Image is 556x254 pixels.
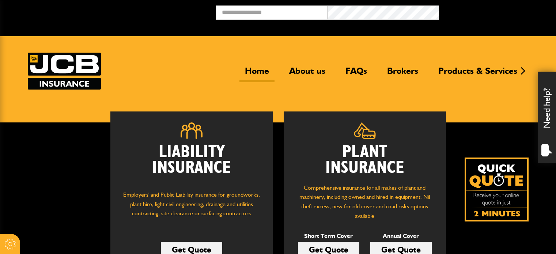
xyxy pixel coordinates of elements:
[298,231,359,241] p: Short Term Cover
[465,158,529,221] img: Quick Quote
[28,53,101,90] img: JCB Insurance Services logo
[28,53,101,90] a: JCB Insurance Services
[382,65,424,82] a: Brokers
[439,5,551,17] button: Broker Login
[538,72,556,163] div: Need help?
[370,231,432,241] p: Annual Cover
[295,144,435,176] h2: Plant Insurance
[433,65,523,82] a: Products & Services
[465,158,529,221] a: Get your insurance quote isn just 2-minutes
[284,65,331,82] a: About us
[121,190,262,225] p: Employers' and Public Liability insurance for groundworks, plant hire, light civil engineering, d...
[340,65,372,82] a: FAQs
[295,183,435,220] p: Comprehensive insurance for all makes of plant and machinery, including owned and hired in equipm...
[239,65,275,82] a: Home
[121,144,262,183] h2: Liability Insurance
